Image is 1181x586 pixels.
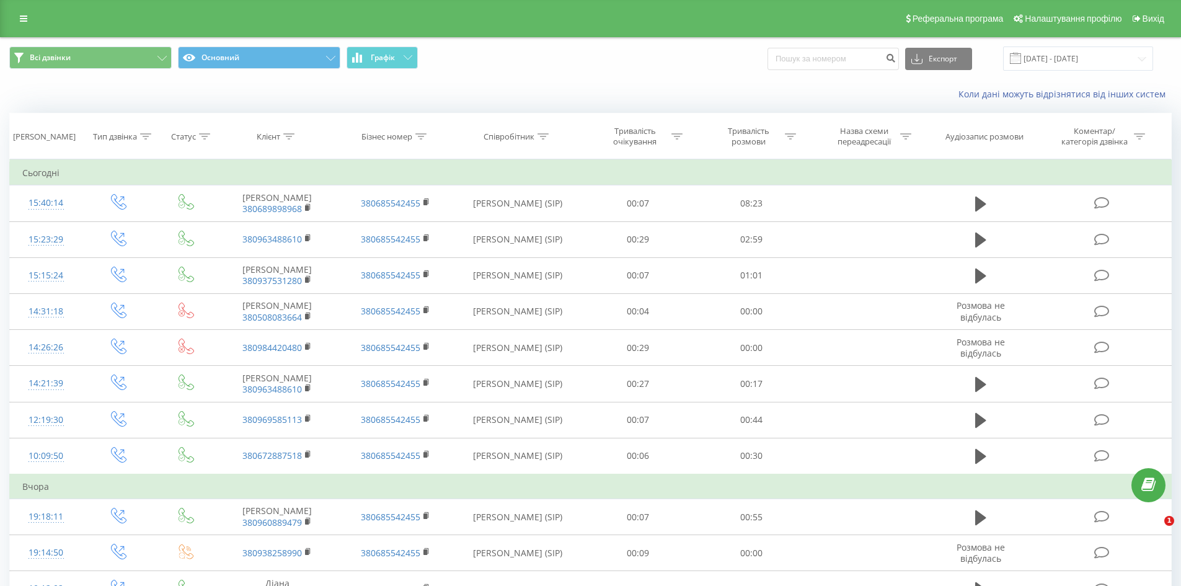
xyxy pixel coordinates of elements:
span: Вихід [1143,14,1164,24]
td: [PERSON_NAME] (SIP) [454,293,582,329]
td: [PERSON_NAME] [218,257,336,293]
div: Клієнт [257,131,280,142]
td: [PERSON_NAME] (SIP) [454,366,582,402]
button: Всі дзвінки [9,47,172,69]
a: 380685542455 [361,511,420,523]
a: 380685542455 [361,450,420,461]
td: [PERSON_NAME] (SIP) [454,257,582,293]
a: 380937531280 [242,275,302,286]
td: [PERSON_NAME] [218,185,336,221]
a: 380969585113 [242,414,302,425]
td: [PERSON_NAME] (SIP) [454,535,582,571]
a: 380685542455 [361,547,420,559]
div: 12:19:30 [22,408,70,432]
td: 00:06 [582,438,695,474]
a: 380685542455 [361,378,420,389]
div: 10:09:50 [22,444,70,468]
td: 00:07 [582,257,695,293]
div: 14:21:39 [22,371,70,396]
td: [PERSON_NAME] (SIP) [454,221,582,257]
div: Коментар/категорія дзвінка [1058,126,1131,147]
td: 00:17 [695,366,808,402]
span: 1 [1164,516,1174,526]
td: Сьогодні [10,161,1172,185]
div: Тип дзвінка [93,131,137,142]
div: 14:26:26 [22,335,70,360]
div: Назва схеми переадресації [831,126,897,147]
a: 380685542455 [361,197,420,209]
a: 380685542455 [361,342,420,353]
a: 380963488610 [242,233,302,245]
td: [PERSON_NAME] [218,499,336,535]
td: 00:29 [582,221,695,257]
td: 00:07 [582,499,695,535]
a: 380963488610 [242,383,302,395]
div: Співробітник [484,131,534,142]
div: Тривалість очікування [602,126,668,147]
td: 00:09 [582,535,695,571]
td: 00:07 [582,185,695,221]
td: 02:59 [695,221,808,257]
span: Налаштування профілю [1025,14,1121,24]
span: Графік [371,53,395,62]
td: 00:44 [695,402,808,438]
div: Бізнес номер [361,131,412,142]
td: [PERSON_NAME] (SIP) [454,330,582,366]
div: 15:40:14 [22,191,70,215]
div: Статус [171,131,196,142]
a: 380685542455 [361,233,420,245]
button: Основний [178,47,340,69]
div: 15:15:24 [22,264,70,288]
td: 00:55 [695,499,808,535]
div: Тривалість розмови [715,126,782,147]
a: 380685542455 [361,305,420,317]
a: 380672887518 [242,450,302,461]
a: 380960889479 [242,517,302,528]
td: [PERSON_NAME] (SIP) [454,499,582,535]
div: 19:18:11 [22,505,70,529]
div: 14:31:18 [22,300,70,324]
span: Розмова не відбулась [957,336,1005,359]
button: Експорт [905,48,972,70]
td: 01:01 [695,257,808,293]
a: 380938258990 [242,547,302,559]
button: Графік [347,47,418,69]
input: Пошук за номером [767,48,899,70]
td: [PERSON_NAME] [218,293,336,329]
span: Реферальна програма [913,14,1004,24]
div: [PERSON_NAME] [13,131,76,142]
td: 08:23 [695,185,808,221]
td: [PERSON_NAME] (SIP) [454,185,582,221]
td: 00:04 [582,293,695,329]
a: Коли дані можуть відрізнятися вiд інших систем [958,88,1172,100]
td: Вчора [10,474,1172,499]
span: Розмова не відбулась [957,541,1005,564]
td: 00:30 [695,438,808,474]
td: 00:27 [582,366,695,402]
a: 380508083664 [242,311,302,323]
div: 15:23:29 [22,228,70,252]
span: Розмова не відбулась [957,300,1005,322]
iframe: Intercom live chat [1139,516,1169,546]
td: 00:29 [582,330,695,366]
td: 00:00 [695,293,808,329]
td: 00:00 [695,330,808,366]
a: 380689898968 [242,203,302,215]
td: 00:07 [582,402,695,438]
td: [PERSON_NAME] (SIP) [454,438,582,474]
td: 00:00 [695,535,808,571]
td: [PERSON_NAME] (SIP) [454,402,582,438]
a: 380685542455 [361,269,420,281]
div: 19:14:50 [22,541,70,565]
a: 380685542455 [361,414,420,425]
span: Всі дзвінки [30,53,71,63]
td: [PERSON_NAME] [218,366,336,402]
div: Аудіозапис розмови [945,131,1024,142]
a: 380984420480 [242,342,302,353]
